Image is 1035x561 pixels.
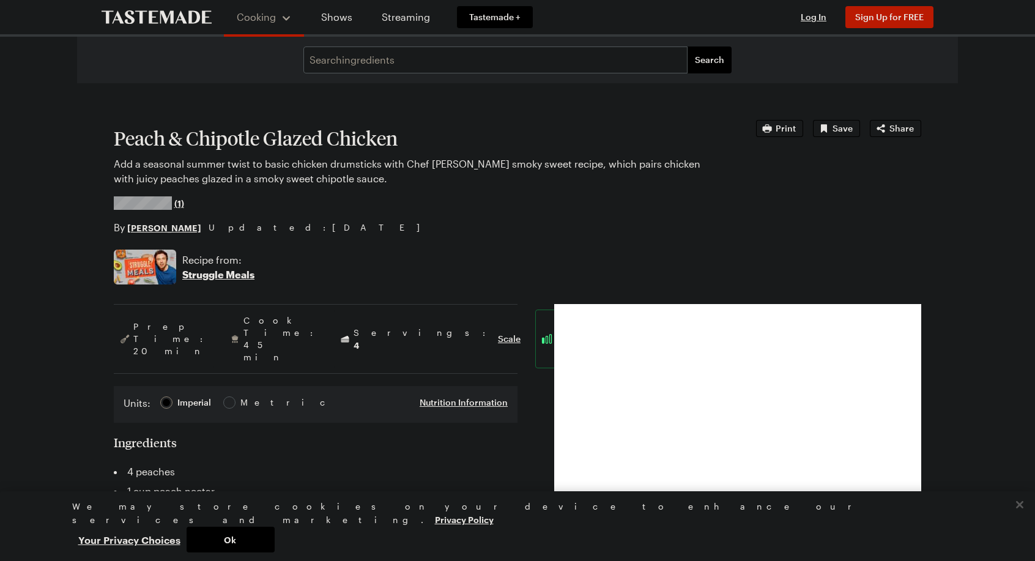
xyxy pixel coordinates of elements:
span: Cook Time: 45 min [243,314,319,363]
span: Save [833,122,853,135]
video-js: Video Player [554,304,921,511]
p: Struggle Meals [182,267,254,282]
span: Imperial [177,396,212,409]
span: Updated : [DATE] [209,221,432,234]
span: Prep Time: 20 min [133,321,209,357]
button: Your Privacy Choices [72,527,187,552]
span: Metric [240,396,267,409]
button: Nutrition Information [420,396,508,409]
a: 5/5 stars from 1 reviews [114,198,184,208]
span: Servings: [354,327,492,352]
span: Search [695,54,724,66]
span: Print [776,122,796,135]
li: 4 peaches [114,462,517,481]
div: Imperial Metric [124,396,266,413]
span: Sign Up for FREE [855,12,924,22]
span: (1) [174,197,184,209]
span: 4 [354,339,359,351]
div: Privacy [72,500,953,552]
button: Close [1006,491,1033,518]
div: We may store cookies on your device to enhance our services and marketing. [72,500,953,527]
p: Recipe from: [182,253,254,267]
button: Share [870,120,921,137]
button: filters [688,46,732,73]
h1: Peach & Chipotle Glazed Chicken [114,127,722,149]
div: Imperial [177,396,211,409]
button: Cooking [236,5,292,29]
p: By [114,220,201,235]
span: Tastemade + [469,11,521,23]
button: Sign Up for FREE [845,6,933,28]
li: 1 cup peach nectar [114,481,517,501]
a: [PERSON_NAME] [127,221,201,234]
a: Recipe from:Struggle Meals [182,253,254,282]
div: Metric [240,396,266,409]
a: More information about your privacy, opens in a new tab [435,513,494,525]
span: Share [889,122,914,135]
a: To Tastemade Home Page [102,10,212,24]
button: Save recipe [813,120,860,137]
button: Print [756,120,803,137]
iframe: Advertisement [554,304,921,511]
button: Scale [498,333,521,345]
a: Tastemade + [457,6,533,28]
button: Ok [187,527,275,552]
p: Add a seasonal summer twist to basic chicken drumsticks with Chef [PERSON_NAME] smoky sweet recip... [114,157,722,186]
span: Cooking [237,11,276,23]
h2: Ingredients [114,435,177,450]
button: Log In [789,11,838,23]
span: Log In [801,12,826,22]
img: Show where recipe is used [114,250,176,284]
label: Units: [124,396,150,411]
